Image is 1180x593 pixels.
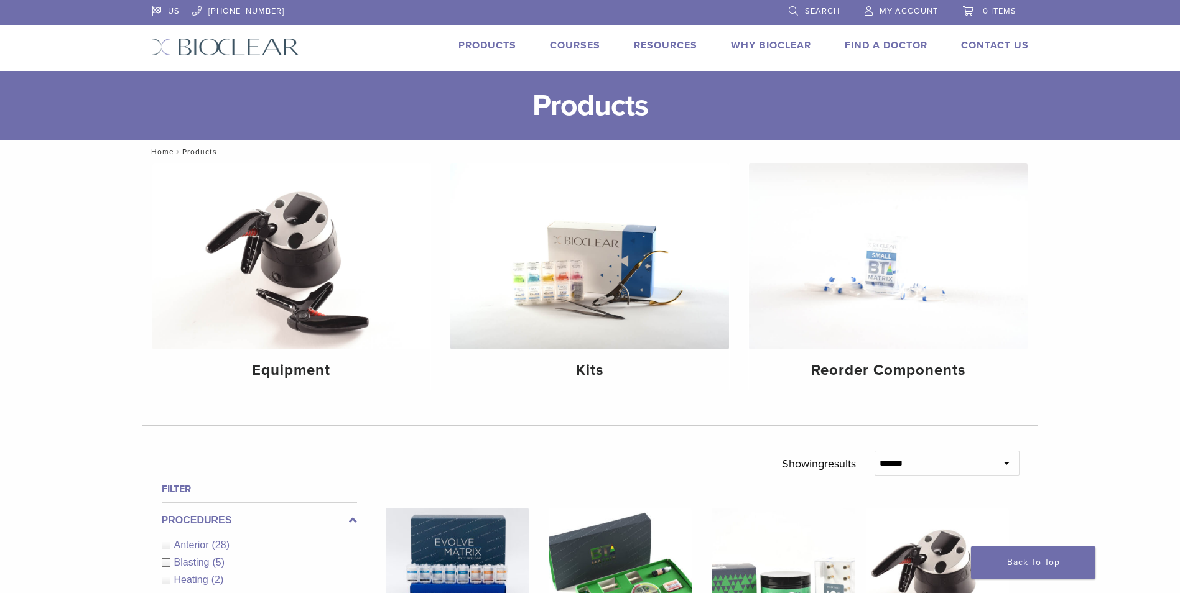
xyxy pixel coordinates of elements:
span: (2) [211,574,224,585]
span: 0 items [983,6,1016,16]
p: Showing results [782,451,856,477]
a: Resources [634,39,697,52]
a: Courses [550,39,600,52]
nav: Products [142,140,1038,163]
span: Search [805,6,840,16]
span: Anterior [174,540,212,550]
h4: Reorder Components [759,359,1018,382]
a: Products [458,39,516,52]
a: Contact Us [961,39,1029,52]
span: My Account [880,6,938,16]
span: Heating [174,574,211,585]
h4: Filter [162,482,357,497]
a: Home [147,147,174,156]
span: (28) [212,540,230,550]
span: Blasting [174,557,213,568]
a: Why Bioclear [731,39,811,52]
img: Bioclear [152,38,299,56]
a: Find A Doctor [845,39,927,52]
a: Reorder Components [749,163,1028,390]
span: (5) [212,557,225,568]
span: / [174,149,182,155]
a: Equipment [152,163,431,390]
img: Equipment [152,163,431,349]
a: Back To Top [971,546,1095,579]
h4: Kits [460,359,719,382]
h4: Equipment [162,359,421,382]
img: Kits [450,163,729,349]
label: Procedures [162,513,357,528]
a: Kits [450,163,729,390]
img: Reorder Components [749,163,1028,349]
